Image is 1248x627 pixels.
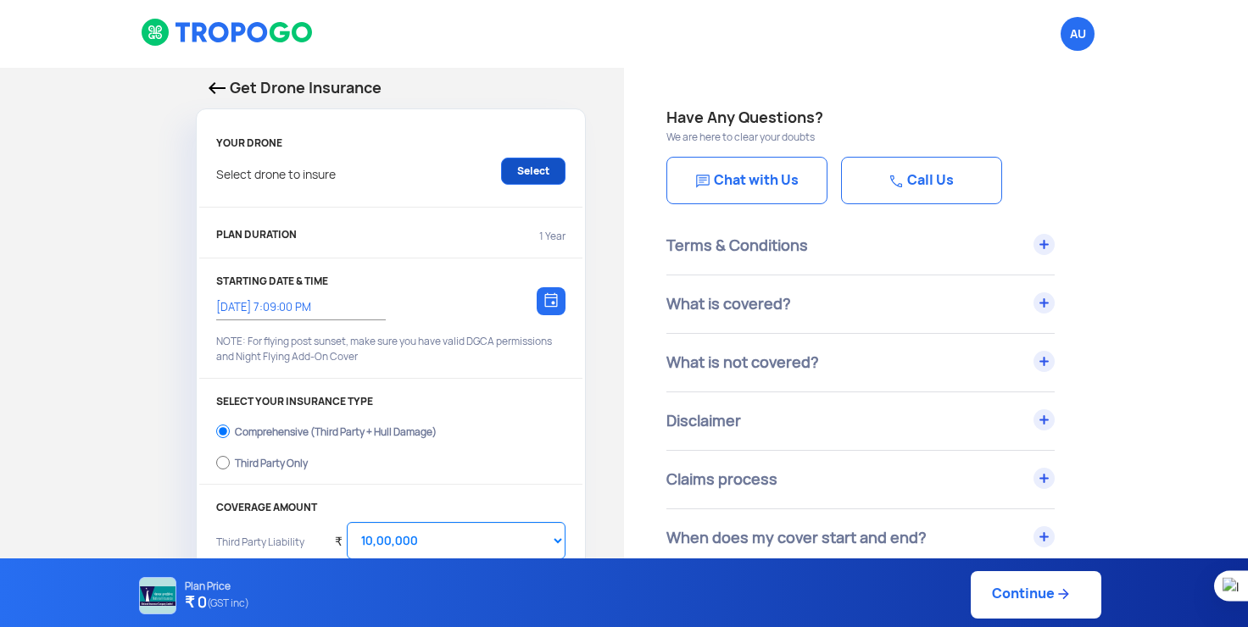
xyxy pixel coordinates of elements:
[666,509,1055,567] div: When does my cover start and end?
[185,592,249,614] h4: ₹ 0
[1061,17,1095,51] span: Anonymous User
[501,158,565,185] a: Select
[841,157,1002,204] a: Call Us
[216,419,230,443] input: Comprehensive (Third Party + Hull Damage)
[666,106,1206,130] h4: Have Any Questions?
[666,275,1055,333] div: What is covered?
[216,535,322,573] p: Third Party Liability
[235,458,308,464] div: Third Party Only
[141,18,315,47] img: logoHeader.svg
[335,513,343,560] div: ₹
[185,580,249,592] p: Plan Price
[216,396,565,408] p: SELECT YOUR INSURANCE TYPE
[235,426,437,433] div: Comprehensive (Third Party + Hull Damage)
[666,392,1055,450] div: Disclaimer
[216,451,230,474] input: Third Party Only
[666,130,1206,145] p: We are here to clear your doubts
[216,334,565,364] p: NOTE: For flying post sunset, make sure you have valid DGCA permissions and Night Flying Add-On C...
[889,175,903,188] img: Chat
[696,175,710,188] img: Chat
[539,229,565,244] p: 1 Year
[216,275,565,287] p: STARTING DATE & TIME
[207,592,249,614] span: (GST inc)
[666,451,1055,508] div: Claims process
[971,571,1101,619] a: Continue
[216,158,336,185] p: Select drone to insure
[666,217,1055,275] div: Terms & Conditions
[544,292,558,308] img: calendar-icon
[666,157,827,204] a: Chat with Us
[216,229,297,244] p: PLAN DURATION
[666,334,1055,391] div: What is not covered?
[216,137,565,149] p: YOUR DRONE
[1055,585,1072,602] img: ic_arrow_forward_blue.svg
[216,502,565,513] p: COVERAGE AMOUNT
[139,577,176,614] img: NATIONAL
[209,82,226,94] img: Back
[209,76,573,100] p: Get Drone Insurance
